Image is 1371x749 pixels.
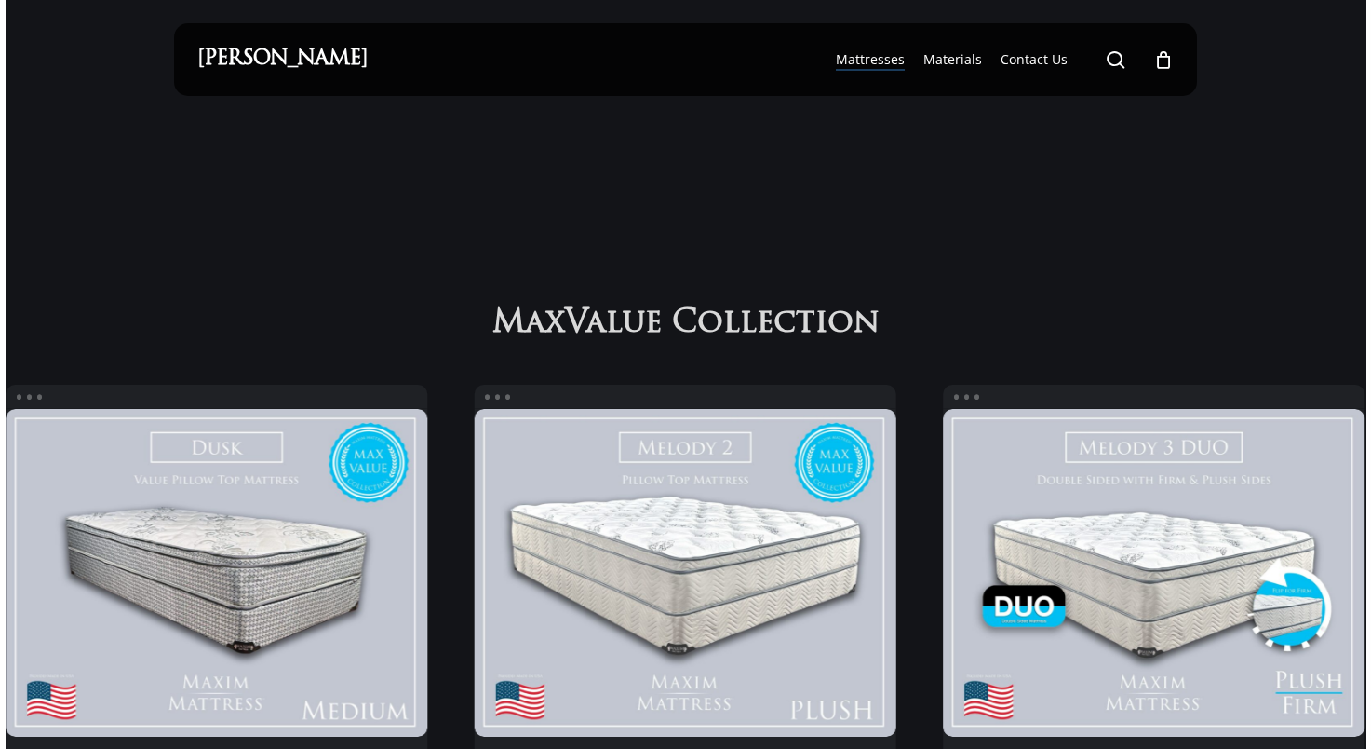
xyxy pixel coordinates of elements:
[672,306,880,344] span: Collection
[492,306,662,344] span: MaxValue
[923,50,982,69] a: Materials
[827,23,1174,96] nav: Main Menu
[836,50,905,69] a: Mattresses
[1153,49,1174,70] a: Cart
[836,50,905,68] span: Mattresses
[1001,50,1068,69] a: Contact Us
[1001,50,1068,68] span: Contact Us
[197,49,368,70] a: [PERSON_NAME]
[483,303,888,344] h2: MaxValue Collection
[923,50,982,68] span: Materials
